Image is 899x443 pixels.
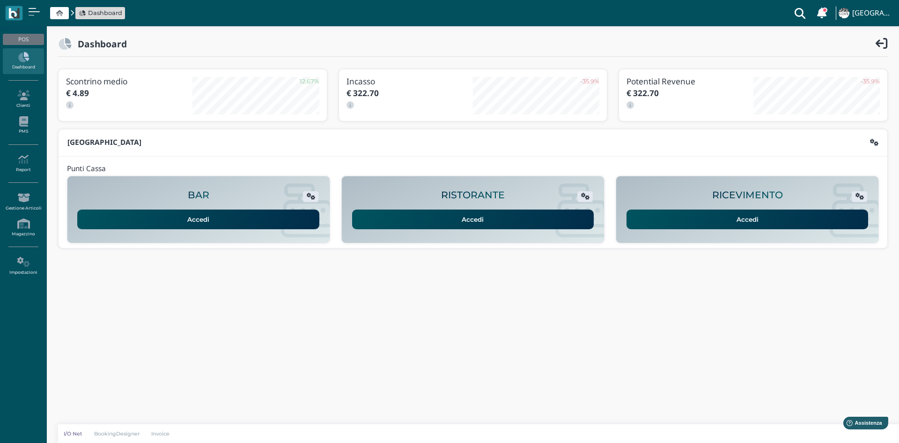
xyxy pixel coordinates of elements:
h3: Scontrino medio [66,77,192,86]
h2: RISTORANTE [441,190,505,201]
span: Dashboard [88,8,122,17]
a: Accedi [352,210,594,229]
a: Dashboard [3,48,44,74]
h2: Dashboard [72,39,127,49]
a: ... [GEOGRAPHIC_DATA] [837,2,893,24]
h3: Potential Revenue [626,77,753,86]
b: € 322.70 [346,88,379,98]
div: POS [3,34,44,45]
b: € 4.89 [66,88,89,98]
a: Magazzino [3,215,44,240]
h2: RICEVIMENTO [712,190,783,201]
img: logo [8,8,19,19]
h3: Incasso [346,77,473,86]
a: Accedi [77,210,319,229]
a: PMS [3,113,44,138]
a: Report [3,150,44,176]
b: € 322.70 [626,88,659,98]
span: Assistenza [28,8,62,15]
h4: [GEOGRAPHIC_DATA] [852,9,893,17]
h4: Punti Cassa [67,165,106,173]
a: Dashboard [79,8,122,17]
b: [GEOGRAPHIC_DATA] [67,137,141,147]
a: Impostazioni [3,253,44,279]
a: Gestione Articoli [3,189,44,215]
iframe: Help widget launcher [833,414,891,435]
img: ... [839,8,849,18]
h2: BAR [188,190,209,201]
a: Clienti [3,86,44,112]
a: Accedi [626,210,869,229]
